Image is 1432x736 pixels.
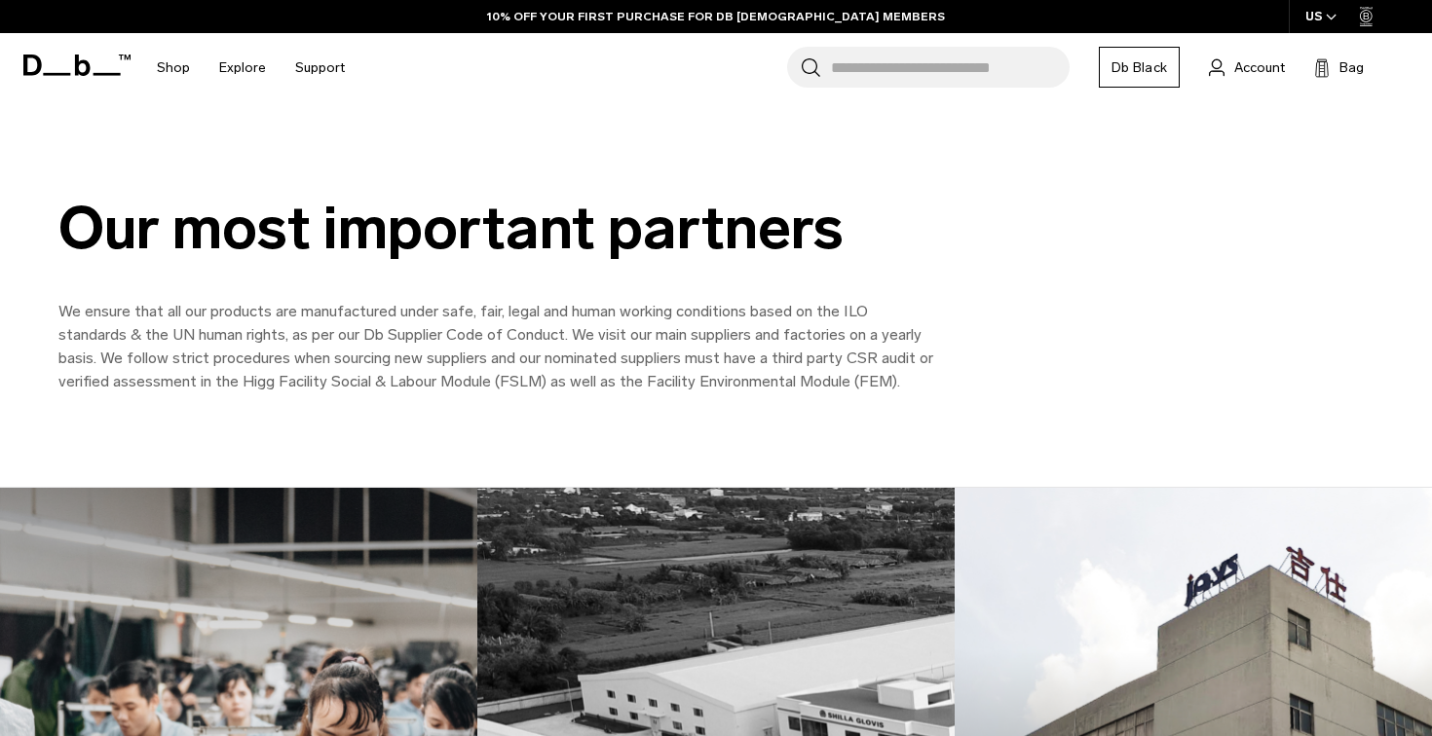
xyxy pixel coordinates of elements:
[1234,57,1285,78] span: Account
[58,196,935,261] div: Our most important partners
[142,33,359,102] nav: Main Navigation
[1099,47,1180,88] a: Db Black
[295,33,345,102] a: Support
[1339,57,1364,78] span: Bag
[219,33,266,102] a: Explore
[157,33,190,102] a: Shop
[1314,55,1364,79] button: Bag
[1209,55,1285,79] a: Account
[58,300,935,393] p: We ensure that all our products are manufactured under safe, fair, legal and human working condit...
[487,8,945,25] a: 10% OFF YOUR FIRST PURCHASE FOR DB [DEMOGRAPHIC_DATA] MEMBERS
